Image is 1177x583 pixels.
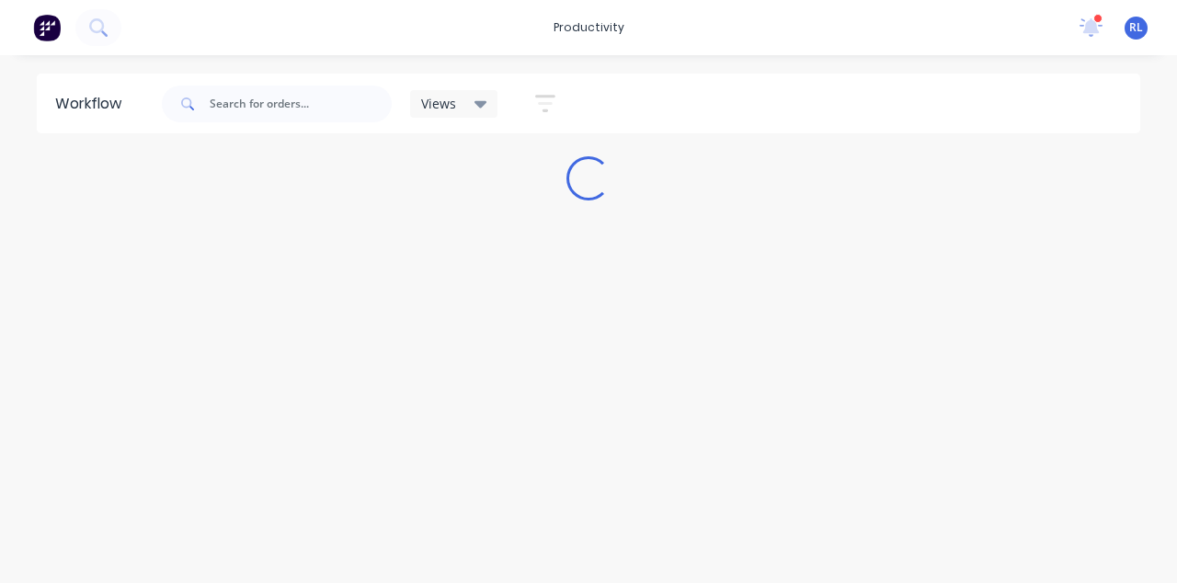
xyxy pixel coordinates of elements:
div: Workflow [55,93,131,115]
input: Search for orders... [210,86,392,122]
div: productivity [544,14,634,41]
img: Factory [33,14,61,41]
span: Views [421,94,456,113]
span: RL [1129,19,1143,36]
